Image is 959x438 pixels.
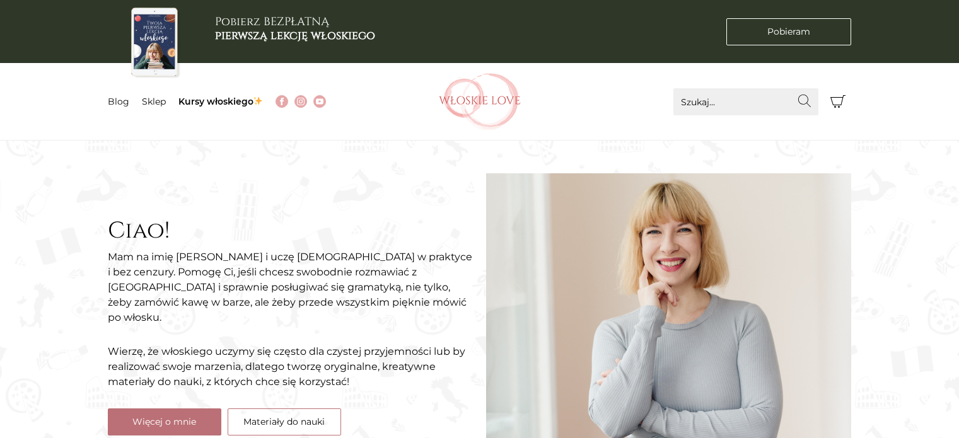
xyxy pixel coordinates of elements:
[108,344,474,389] p: Wierzę, że włoskiego uczymy się często dla czystej przyjemności lub by realizować swoje marzenia,...
[178,96,264,107] a: Kursy włoskiego
[215,15,375,42] h3: Pobierz BEZPŁATNĄ
[825,88,852,115] button: Koszyk
[108,96,129,107] a: Blog
[142,96,166,107] a: Sklep
[673,88,818,115] input: Szukaj...
[228,408,341,435] a: Materiały do nauki
[108,250,474,325] p: Mam na imię [PERSON_NAME] i uczę [DEMOGRAPHIC_DATA] w praktyce i bez cenzury. Pomogę Ci, jeśli ch...
[108,408,221,435] a: Więcej o mnie
[253,96,262,105] img: ✨
[215,28,375,43] b: pierwszą lekcję włoskiego
[726,18,851,45] a: Pobieram
[108,217,474,245] h2: Ciao!
[767,25,810,38] span: Pobieram
[439,73,521,130] img: Włoskielove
